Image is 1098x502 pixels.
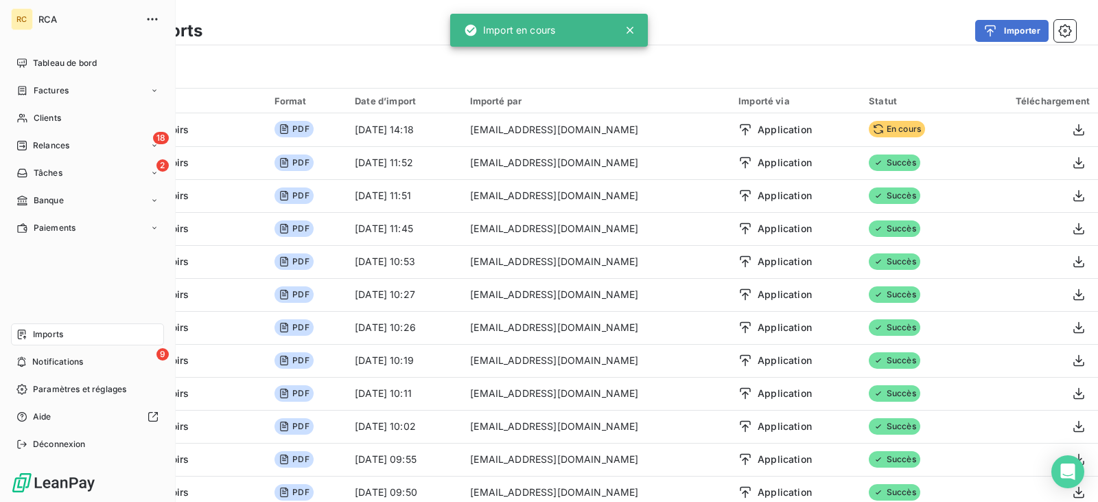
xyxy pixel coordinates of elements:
[462,311,730,344] td: [EMAIL_ADDRESS][DOMAIN_NAME]
[34,84,69,97] span: Factures
[1051,455,1084,488] div: Open Intercom Messenger
[347,146,462,179] td: [DATE] 11:52
[274,121,313,137] span: PDF
[33,438,86,450] span: Déconnexion
[869,187,920,204] span: Succès
[34,222,75,234] span: Paiements
[153,132,169,144] span: 18
[274,352,313,369] span: PDF
[462,278,730,311] td: [EMAIL_ADDRESS][DOMAIN_NAME]
[32,356,83,368] span: Notifications
[758,420,812,433] span: Application
[869,286,920,303] span: Succès
[33,383,126,396] span: Paramètres et réglages
[156,159,169,172] span: 2
[347,212,462,245] td: [DATE] 11:45
[975,20,1049,42] button: Importer
[38,14,137,25] span: RCA
[462,113,730,146] td: [EMAIL_ADDRESS][DOMAIN_NAME]
[274,95,338,106] div: Format
[274,451,313,468] span: PDF
[869,319,920,336] span: Succès
[274,484,313,501] span: PDF
[347,410,462,443] td: [DATE] 10:02
[462,146,730,179] td: [EMAIL_ADDRESS][DOMAIN_NAME]
[274,319,313,336] span: PDF
[347,179,462,212] td: [DATE] 11:51
[33,57,97,69] span: Tableau de bord
[869,253,920,270] span: Succès
[11,472,96,494] img: Logo LeanPay
[738,95,852,106] div: Importé via
[758,222,812,236] span: Application
[33,139,69,152] span: Relances
[758,255,812,269] span: Application
[274,418,313,435] span: PDF
[470,95,722,106] div: Importé par
[11,406,164,428] a: Aide
[758,321,812,334] span: Application
[34,167,62,179] span: Tâches
[462,377,730,410] td: [EMAIL_ADDRESS][DOMAIN_NAME]
[347,377,462,410] td: [DATE] 10:11
[274,286,313,303] span: PDF
[869,451,920,468] span: Succès
[11,8,33,30] div: RC
[347,113,462,146] td: [DATE] 14:18
[274,220,313,237] span: PDF
[33,411,51,423] span: Aide
[758,288,812,301] span: Application
[758,387,812,400] span: Application
[355,95,454,106] div: Date d’import
[347,344,462,377] td: [DATE] 10:19
[462,245,730,278] td: [EMAIL_ADDRESS][DOMAIN_NAME]
[347,245,462,278] td: [DATE] 10:53
[758,156,812,170] span: Application
[462,344,730,377] td: [EMAIL_ADDRESS][DOMAIN_NAME]
[347,311,462,344] td: [DATE] 10:26
[274,385,313,402] span: PDF
[869,95,958,106] div: Statut
[462,443,730,476] td: [EMAIL_ADDRESS][DOMAIN_NAME]
[34,194,64,207] span: Banque
[274,187,313,204] span: PDF
[758,453,812,466] span: Application
[869,155,920,171] span: Succès
[34,112,61,124] span: Clients
[974,95,1090,106] div: Téléchargement
[869,352,920,369] span: Succès
[758,189,812,203] span: Application
[758,354,812,367] span: Application
[758,123,812,137] span: Application
[462,410,730,443] td: [EMAIL_ADDRESS][DOMAIN_NAME]
[869,385,920,402] span: Succès
[462,212,730,245] td: [EMAIL_ADDRESS][DOMAIN_NAME]
[33,328,63,341] span: Imports
[156,348,169,361] span: 9
[869,484,920,501] span: Succès
[347,443,462,476] td: [DATE] 09:55
[274,253,313,270] span: PDF
[758,486,812,499] span: Application
[869,220,920,237] span: Succès
[274,155,313,171] span: PDF
[347,278,462,311] td: [DATE] 10:27
[462,179,730,212] td: [EMAIL_ADDRESS][DOMAIN_NAME]
[869,418,920,435] span: Succès
[464,18,555,43] div: Import en cours
[869,121,925,137] span: En cours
